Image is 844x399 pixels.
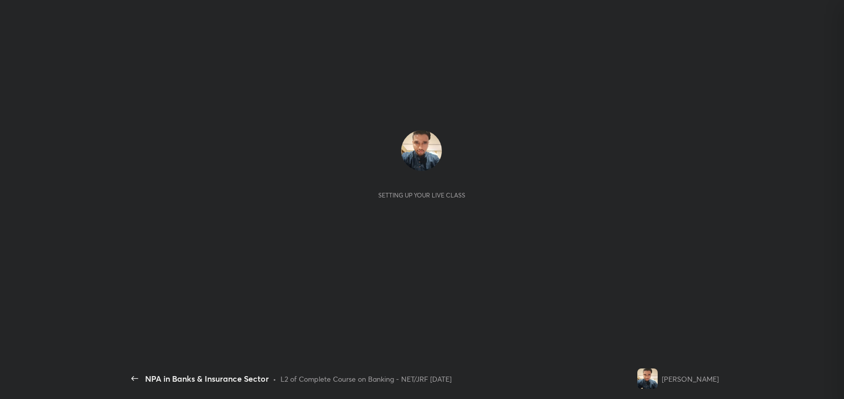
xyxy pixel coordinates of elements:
[145,373,269,385] div: NPA in Banks & Insurance Sector
[280,374,452,384] div: L2 of Complete Course on Banking - NET/JRF [DATE]
[378,191,465,199] div: Setting up your live class
[401,130,442,171] img: 55473ce4c9694ef3bb855ddd9006c2b4.jpeg
[273,374,276,384] div: •
[662,374,719,384] div: [PERSON_NAME]
[637,368,658,389] img: 55473ce4c9694ef3bb855ddd9006c2b4.jpeg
